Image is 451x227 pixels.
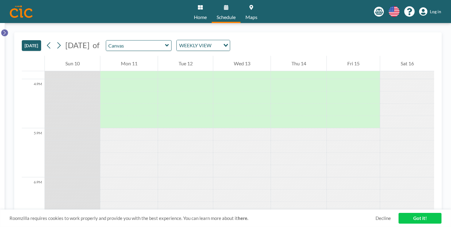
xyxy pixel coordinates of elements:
[419,7,441,16] a: Log in
[22,177,44,226] div: 6 PM
[238,215,248,221] a: here.
[22,40,41,51] button: [DATE]
[213,41,220,49] input: Search for option
[93,40,99,50] span: of
[177,40,230,51] div: Search for option
[380,56,434,71] div: Sat 16
[399,213,441,224] a: Got it!
[376,215,391,221] a: Decline
[10,6,33,18] img: organization-logo
[430,9,441,14] span: Log in
[213,56,271,71] div: Wed 13
[10,215,376,221] span: Roomzilla requires cookies to work properly and provide you with the best experience. You can lea...
[194,15,207,20] span: Home
[178,41,213,49] span: WEEKLY VIEW
[100,56,158,71] div: Mon 11
[65,40,90,50] span: [DATE]
[271,56,326,71] div: Thu 14
[245,15,257,20] span: Maps
[106,40,165,51] input: Canvas
[217,15,236,20] span: Schedule
[22,79,44,128] div: 4 PM
[158,56,213,71] div: Tue 12
[45,56,100,71] div: Sun 10
[22,128,44,177] div: 5 PM
[327,56,380,71] div: Fri 15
